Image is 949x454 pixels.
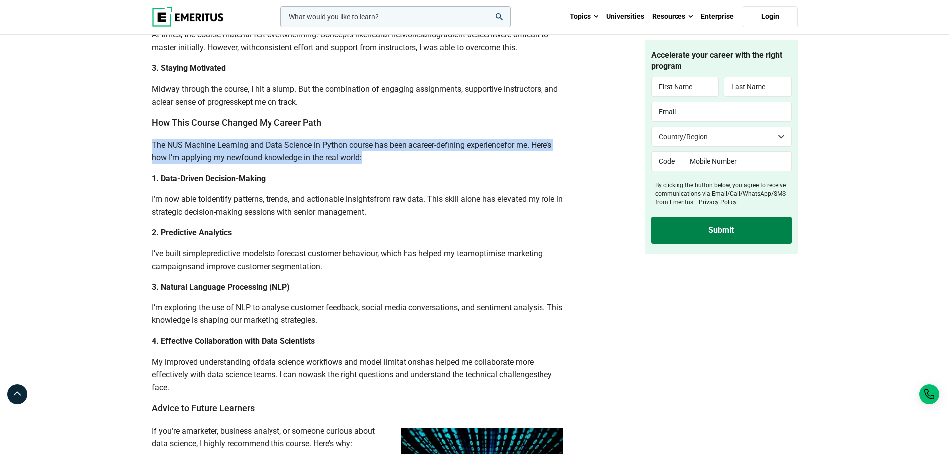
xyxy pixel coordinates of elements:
span: and [423,30,436,39]
span: Midway through the course, I hit a slump. But the combination of engaging assignments, supportive... [152,84,558,107]
p: career-defining experience [152,139,563,164]
b: 2. Predictive Analytics [152,228,232,237]
span: I’ve built simple [152,249,206,258]
input: Submit [651,217,792,244]
span: My improved understanding of [152,357,260,367]
span: and improve customer segmentation. [191,262,322,271]
select: Country [651,127,792,147]
p: identify patterns, trends, and actionable insights [152,193,563,218]
b: 3. Staying Motivated [152,63,226,73]
input: Email [651,102,792,122]
a: Privacy Policy [699,199,736,206]
span: I’m now able to [152,194,205,204]
input: First Name [651,77,719,97]
b: 1. Data-Driven Decision-Making [152,174,266,183]
input: Last Name [724,77,792,97]
input: woocommerce-product-search-field-0 [280,6,511,27]
span: , I was able to overcome this. [416,43,517,52]
b: How This Course Changed My Career Path [152,117,321,128]
span: If you’re a [152,426,186,436]
b: 3. Natural Language Processing (NLP) [152,282,290,292]
span: , I highly recommend this course. Here’s why: [196,439,352,448]
span: At times, the course material felt overwhelming. Concepts like [152,30,367,39]
span: to forecast customer behaviour, which has helped my team [268,249,475,258]
span: from raw data. This skill alone has elevated my role in strategic decision-making sessions with s... [152,194,563,217]
p: marketer, business analyst, or someone curious about data science [152,425,563,450]
span: The NUS Machine Learning and Data Science in Python course has been a [152,140,413,150]
label: By clicking the button below, you agree to receive communications via Email/Call/WhatsApp/SMS fro... [655,182,792,207]
span: were difficult to master initially. However, with [152,30,548,52]
span: they face. [152,370,552,392]
b: Advice to Future Learners [152,403,255,413]
p: predictive models optimise marketing campaigns [152,247,563,273]
a: Login [743,6,798,27]
p: clear sense of progress [152,83,563,108]
p: data science workflows and model limitations ask the right questions and understand the technical... [152,356,563,394]
span: kept me on track. [238,97,298,107]
h4: Accelerate your career with the right program [651,50,792,72]
input: Code [651,152,683,172]
p: neural networks gradient descent consistent effort and support from instructors [152,28,563,54]
span: I’m exploring the use of NLP to analyse customer feedback, social media conversations, and sentim... [152,303,562,325]
input: Mobile Number [683,152,792,172]
b: 4. Effective Collaboration with Data Scientists [152,336,315,346]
